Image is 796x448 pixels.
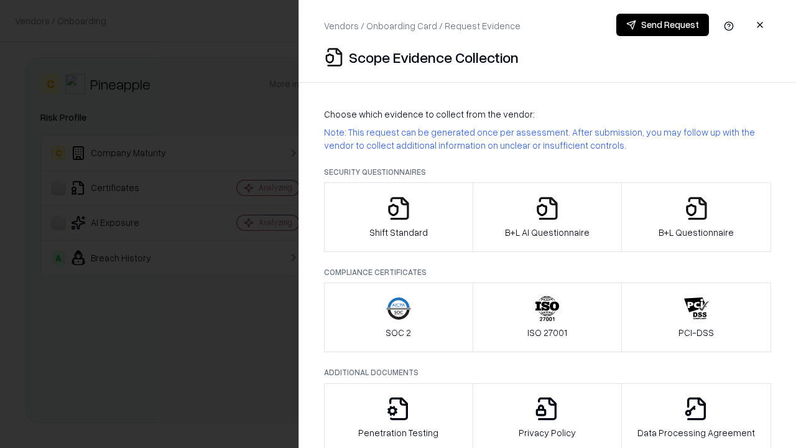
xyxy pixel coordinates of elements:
p: ISO 27001 [527,326,567,339]
p: Additional Documents [324,367,771,378]
button: ISO 27001 [473,282,622,352]
p: Note: This request can be generated once per assessment. After submission, you may follow up with... [324,126,771,152]
button: Shift Standard [324,182,473,252]
p: B+L AI Questionnaire [505,226,590,239]
p: Security Questionnaires [324,167,771,177]
button: B+L Questionnaire [621,182,771,252]
button: PCI-DSS [621,282,771,352]
button: B+L AI Questionnaire [473,182,622,252]
p: Data Processing Agreement [637,426,755,439]
p: B+L Questionnaire [659,226,734,239]
p: Vendors / Onboarding Card / Request Evidence [324,19,521,32]
button: SOC 2 [324,282,473,352]
p: Compliance Certificates [324,267,771,278]
p: Choose which evidence to collect from the vendor: [324,108,771,121]
p: Privacy Policy [519,426,576,439]
p: Shift Standard [369,226,428,239]
p: Penetration Testing [358,426,438,439]
p: SOC 2 [386,326,411,339]
button: Send Request [616,14,709,36]
p: Scope Evidence Collection [349,47,519,67]
p: PCI-DSS [678,326,714,339]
